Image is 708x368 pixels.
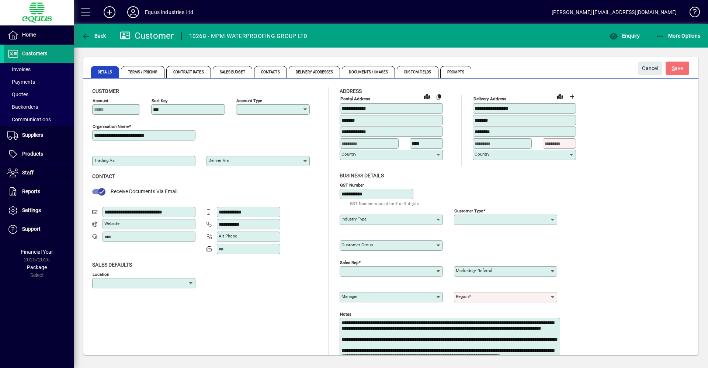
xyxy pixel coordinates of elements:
[81,33,106,39] span: Back
[341,294,358,299] mat-label: Manager
[340,260,358,265] mat-label: Sales rep
[93,124,129,129] mat-label: Organisation name
[4,63,74,76] a: Invoices
[219,233,237,239] mat-label: Alt Phone
[91,66,119,78] span: Details
[638,62,662,75] button: Cancel
[27,264,47,270] span: Package
[94,158,115,163] mat-label: Trading as
[684,1,699,25] a: Knowledge Base
[22,188,40,194] span: Reports
[656,33,701,39] span: More Options
[236,98,262,103] mat-label: Account Type
[4,88,74,101] a: Quotes
[397,66,438,78] span: Custom Fields
[342,66,395,78] span: Documents / Images
[350,199,419,208] mat-hint: GST Number should be 8 or 9 digits
[421,90,433,102] a: View on map
[22,151,43,157] span: Products
[607,29,642,42] button: Enquiry
[566,91,578,103] button: Choose address
[93,271,109,277] mat-label: Location
[4,101,74,113] a: Backorders
[341,242,373,247] mat-label: Customer group
[74,29,114,42] app-page-header-button: Back
[120,30,174,42] div: Customer
[642,62,658,74] span: Cancel
[213,66,252,78] span: Sales Budget
[340,173,384,178] span: Business details
[4,164,74,182] a: Staff
[475,152,489,157] mat-label: Country
[4,220,74,239] a: Support
[121,6,145,19] button: Profile
[433,91,445,103] button: Copy to Delivery address
[254,66,287,78] span: Contacts
[7,66,31,72] span: Invoices
[21,249,53,255] span: Financial Year
[22,32,36,38] span: Home
[7,104,38,110] span: Backorders
[7,117,51,122] span: Communications
[666,62,689,75] button: Save
[456,294,469,299] mat-label: Region
[340,88,362,94] span: Address
[672,62,683,74] span: ave
[7,79,35,85] span: Payments
[92,173,115,179] span: Contact
[22,132,43,138] span: Suppliers
[4,126,74,145] a: Suppliers
[104,221,119,226] mat-label: Website
[152,98,167,103] mat-label: Sort key
[22,207,41,213] span: Settings
[552,6,677,18] div: [PERSON_NAME] [EMAIL_ADDRESS][DOMAIN_NAME]
[92,262,132,268] span: Sales defaults
[4,201,74,220] a: Settings
[554,90,566,102] a: View on map
[340,311,351,316] mat-label: Notes
[289,66,340,78] span: Delivery Addresses
[92,88,119,94] span: Customer
[121,66,165,78] span: Terms / Pricing
[80,29,108,42] button: Back
[111,188,177,194] span: Receive Documents Via Email
[7,91,28,97] span: Quotes
[22,170,34,176] span: Staff
[341,216,367,222] mat-label: Industry type
[98,6,121,19] button: Add
[654,29,702,42] button: More Options
[189,30,308,42] div: 10268 - MPM WATERPROOFING GROUP LTD
[4,145,74,163] a: Products
[440,66,472,78] span: Prompts
[4,26,74,44] a: Home
[22,226,41,232] span: Support
[208,158,229,163] mat-label: Deliver via
[341,152,356,157] mat-label: Country
[456,268,492,273] mat-label: Marketing/ Referral
[4,183,74,201] a: Reports
[609,33,640,39] span: Enquiry
[4,76,74,88] a: Payments
[22,51,47,56] span: Customers
[454,208,483,213] mat-label: Customer type
[166,66,211,78] span: Contract Rates
[340,182,364,187] mat-label: GST Number
[93,98,108,103] mat-label: Account
[145,6,194,18] div: Equus Industries Ltd
[4,113,74,126] a: Communications
[672,65,675,71] span: S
